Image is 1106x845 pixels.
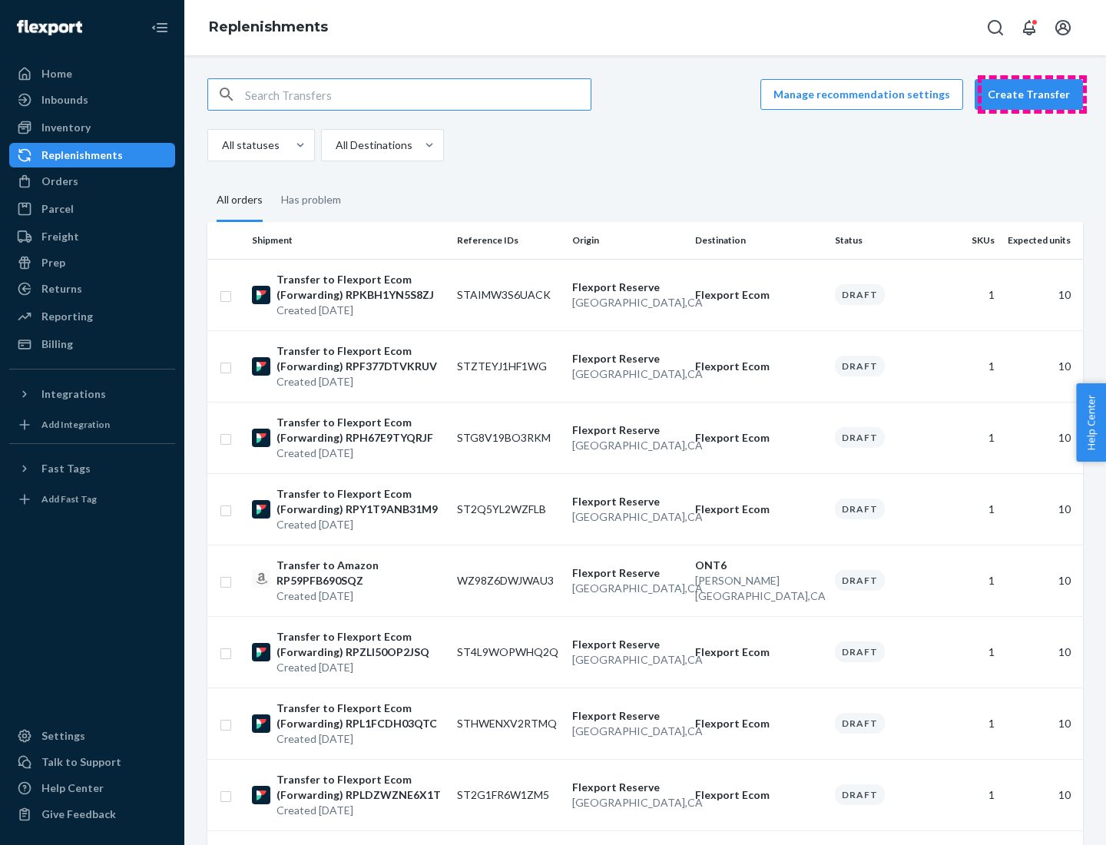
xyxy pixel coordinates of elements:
a: Add Fast Tag [9,487,175,512]
th: Expected units [1001,222,1083,259]
a: Add Integration [9,413,175,437]
div: Reporting [41,309,93,324]
p: Flexport Reserve [572,637,683,652]
ol: breadcrumbs [197,5,340,50]
p: [GEOGRAPHIC_DATA] , CA [572,366,683,382]
div: Inbounds [41,92,88,108]
button: Create Transfer [975,79,1083,110]
a: Returns [9,277,175,301]
p: Flexport Reserve [572,351,683,366]
input: All Destinations [334,138,336,153]
button: Help Center [1076,383,1106,462]
p: [PERSON_NAME][GEOGRAPHIC_DATA] , CA [695,573,823,604]
div: Inventory [41,120,91,135]
td: 1 [943,545,1001,616]
p: Transfer to Flexport Ecom (Forwarding) RPZLI50OP2JSQ [276,629,445,660]
p: [GEOGRAPHIC_DATA] , CA [572,509,683,525]
p: Transfer to Flexport Ecom (Forwarding) RPY1T9ANB31M9 [276,486,445,517]
th: Status [829,222,944,259]
p: Created [DATE] [276,803,445,818]
p: Transfer to Flexport Ecom (Forwarding) RPKBH1YN5S8ZJ [276,272,445,303]
td: 10 [1001,616,1083,688]
button: Integrations [9,382,175,406]
a: Talk to Support [9,750,175,774]
p: Created [DATE] [276,731,445,747]
p: Flexport Ecom [695,359,823,374]
button: Close Navigation [144,12,175,43]
td: 10 [1001,688,1083,759]
p: Created [DATE] [276,660,445,675]
button: Manage recommendation settings [760,79,963,110]
button: Fast Tags [9,456,175,481]
p: Flexport Ecom [695,430,823,446]
p: Flexport Reserve [572,708,683,724]
div: Talk to Support [41,754,121,770]
div: Draft [835,356,885,376]
p: Created [DATE] [276,303,445,318]
div: All orders [217,180,263,222]
a: Replenishments [9,143,175,167]
p: [GEOGRAPHIC_DATA] , CA [572,295,683,310]
div: Add Integration [41,418,110,431]
p: Flexport Reserve [572,422,683,438]
div: All statuses [222,138,280,153]
button: Open account menu [1048,12,1078,43]
p: Flexport Ecom [695,502,823,517]
td: 1 [943,473,1001,545]
div: Replenishments [41,147,123,163]
th: Shipment [246,222,451,259]
p: Flexport Reserve [572,780,683,795]
div: Freight [41,229,79,244]
a: Prep [9,250,175,275]
a: Parcel [9,197,175,221]
div: Draft [835,570,885,591]
td: 10 [1001,759,1083,830]
div: Draft [835,499,885,519]
td: 10 [1001,259,1083,330]
td: 1 [943,402,1001,473]
td: 10 [1001,402,1083,473]
div: Help Center [41,780,104,796]
div: Parcel [41,201,74,217]
td: 1 [943,330,1001,402]
a: Inventory [9,115,175,140]
p: Flexport Ecom [695,787,823,803]
p: [GEOGRAPHIC_DATA] , CA [572,795,683,810]
a: Home [9,61,175,86]
p: Created [DATE] [276,517,445,532]
p: Flexport Ecom [695,287,823,303]
div: Billing [41,336,73,352]
button: Give Feedback [9,802,175,827]
div: Prep [41,255,65,270]
th: Destination [689,222,829,259]
div: Draft [835,713,885,734]
td: 1 [943,616,1001,688]
p: Flexport Reserve [572,280,683,295]
p: Flexport Ecom [695,716,823,731]
p: Transfer to Flexport Ecom (Forwarding) RPF377DTVKRUV [276,343,445,374]
a: Settings [9,724,175,748]
p: Created [DATE] [276,374,445,389]
a: Billing [9,332,175,356]
p: [GEOGRAPHIC_DATA] , CA [572,652,683,668]
input: All statuses [220,138,222,153]
th: SKUs [943,222,1001,259]
input: Search Transfers [245,79,591,110]
td: ST4L9WOPWHQ2Q [451,616,566,688]
div: Fast Tags [41,461,91,476]
div: Add Fast Tag [41,492,97,505]
div: Settings [41,728,85,744]
div: Draft [835,784,885,805]
td: ST2Q5YL2WZFLB [451,473,566,545]
th: Reference IDs [451,222,566,259]
th: Origin [566,222,689,259]
td: ST2G1FR6W1ZM5 [451,759,566,830]
a: Help Center [9,776,175,800]
p: ONT6 [695,558,823,573]
div: Integrations [41,386,106,402]
div: Has problem [281,180,341,220]
div: Give Feedback [41,807,116,822]
a: Replenishments [209,18,328,35]
td: 10 [1001,330,1083,402]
